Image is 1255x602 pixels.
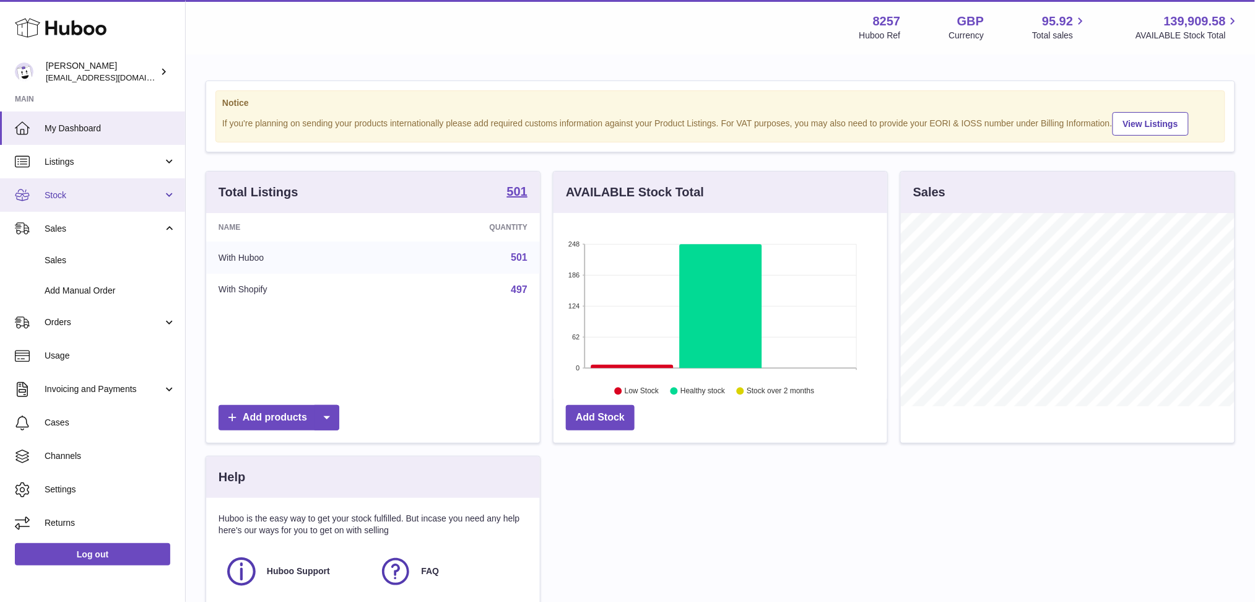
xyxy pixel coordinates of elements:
[267,565,330,577] span: Huboo Support
[45,484,176,495] span: Settings
[219,513,528,536] p: Huboo is the easy way to get your stock fulfilled. But incase you need any help here's our ways f...
[45,255,176,266] span: Sales
[957,13,984,30] strong: GBP
[206,274,386,306] td: With Shopify
[873,13,901,30] strong: 8257
[222,97,1218,109] strong: Notice
[1164,13,1226,30] span: 139,909.58
[222,110,1218,136] div: If you're planning on sending your products internationally please add required customs informati...
[45,316,163,328] span: Orders
[680,387,726,396] text: Healthy stock
[45,450,176,462] span: Channels
[507,185,528,200] a: 501
[511,252,528,263] a: 501
[747,387,814,396] text: Stock over 2 months
[46,72,182,82] span: [EMAIL_ADDRESS][DOMAIN_NAME]
[1032,30,1087,41] span: Total sales
[45,156,163,168] span: Listings
[206,242,386,274] td: With Huboo
[45,350,176,362] span: Usage
[507,185,528,198] strong: 501
[1042,13,1073,30] span: 95.92
[1032,13,1087,41] a: 95.92 Total sales
[379,555,521,588] a: FAQ
[949,30,984,41] div: Currency
[45,285,176,297] span: Add Manual Order
[206,213,386,242] th: Name
[45,517,176,529] span: Returns
[45,190,163,201] span: Stock
[1113,112,1189,136] a: View Listings
[225,555,367,588] a: Huboo Support
[568,240,580,248] text: 248
[568,302,580,310] text: 124
[421,565,439,577] span: FAQ
[859,30,901,41] div: Huboo Ref
[625,387,659,396] text: Low Stock
[572,333,580,341] text: 62
[45,417,176,429] span: Cases
[46,60,157,84] div: [PERSON_NAME]
[1136,30,1240,41] span: AVAILABLE Stock Total
[15,543,170,565] a: Log out
[45,123,176,134] span: My Dashboard
[15,63,33,81] img: don@skinsgolf.com
[386,213,540,242] th: Quantity
[45,223,163,235] span: Sales
[566,184,704,201] h3: AVAILABLE Stock Total
[219,469,245,486] h3: Help
[568,271,580,279] text: 186
[1136,13,1240,41] a: 139,909.58 AVAILABLE Stock Total
[566,405,635,430] a: Add Stock
[576,364,580,372] text: 0
[45,383,163,395] span: Invoicing and Payments
[511,284,528,295] a: 497
[219,405,339,430] a: Add products
[913,184,945,201] h3: Sales
[219,184,298,201] h3: Total Listings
